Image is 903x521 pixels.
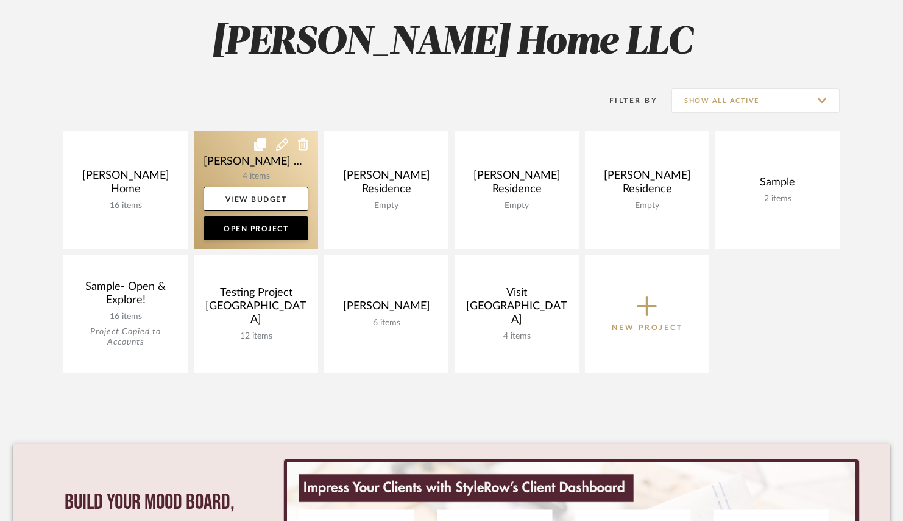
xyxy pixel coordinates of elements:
[73,169,178,201] div: [PERSON_NAME] Home
[464,169,569,201] div: [PERSON_NAME] Residence
[334,169,439,201] div: [PERSON_NAME] Residence
[73,327,178,348] div: Project Copied to Accounts
[585,255,709,373] button: New Project
[464,331,569,342] div: 4 items
[73,312,178,322] div: 16 items
[13,20,890,66] h2: [PERSON_NAME] Home LLC
[334,318,439,328] div: 6 items
[204,331,308,342] div: 12 items
[334,300,439,318] div: [PERSON_NAME]
[725,194,830,204] div: 2 items
[725,176,830,194] div: Sample
[464,201,569,211] div: Empty
[204,187,308,211] a: View Budget
[204,216,308,240] a: Open Project
[593,95,657,107] div: Filter By
[595,201,699,211] div: Empty
[73,201,178,211] div: 16 items
[612,322,683,334] p: New Project
[334,201,439,211] div: Empty
[204,286,308,331] div: Testing Project [GEOGRAPHIC_DATA]
[464,286,569,331] div: Visit [GEOGRAPHIC_DATA]
[73,280,178,312] div: Sample- Open & Explore!
[595,169,699,201] div: [PERSON_NAME] Residence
